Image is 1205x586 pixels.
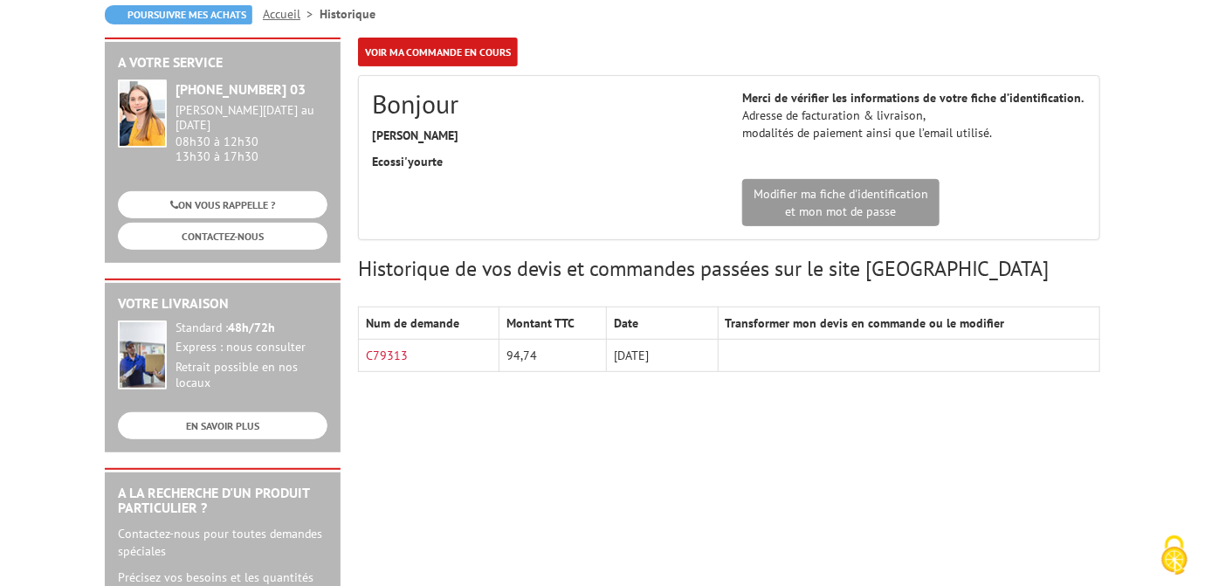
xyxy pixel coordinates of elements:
[176,103,327,163] div: 08h30 à 12h30 13h30 à 17h30
[118,296,327,312] h2: Votre livraison
[742,179,940,226] a: Modifier ma fiche d'identificationet mon mot de passe
[176,103,327,133] div: [PERSON_NAME][DATE] au [DATE]
[742,89,1086,141] p: Adresse de facturation & livraison, modalités de paiement ainsi que l’email utilisé.
[372,128,458,143] strong: [PERSON_NAME]
[118,321,167,390] img: widget-livraison.jpg
[228,320,275,335] strong: 48h/72h
[366,348,408,363] a: C79313
[607,307,718,340] th: Date
[263,6,320,22] a: Accueil
[118,486,327,516] h2: A la recherche d'un produit particulier ?
[372,154,443,169] strong: Ecossi'yourte
[742,90,1084,106] strong: Merci de vérifier les informations de votre fiche d’identification.
[118,525,327,560] p: Contactez-nous pour toutes demandes spéciales
[499,340,606,372] td: 94,74
[1144,527,1205,586] button: Cookies (fenêtre modale)
[176,340,327,355] div: Express : nous consulter
[499,307,606,340] th: Montant TTC
[372,89,716,118] h2: Bonjour
[607,340,718,372] td: [DATE]
[118,223,327,250] a: CONTACTEZ-NOUS
[118,412,327,439] a: EN SAVOIR PLUS
[359,307,499,340] th: Num de demande
[358,38,518,66] a: Voir ma commande en cours
[176,360,327,391] div: Retrait possible en nos locaux
[118,79,167,148] img: widget-service.jpg
[320,5,375,23] li: Historique
[105,5,252,24] a: Poursuivre mes achats
[118,55,327,71] h2: A votre service
[176,321,327,336] div: Standard :
[718,307,1099,340] th: Transformer mon devis en commande ou le modifier
[1153,534,1196,577] img: Cookies (fenêtre modale)
[176,80,306,98] strong: [PHONE_NUMBER] 03
[118,191,327,218] a: ON VOUS RAPPELLE ?
[358,258,1100,280] h3: Historique de vos devis et commandes passées sur le site [GEOGRAPHIC_DATA]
